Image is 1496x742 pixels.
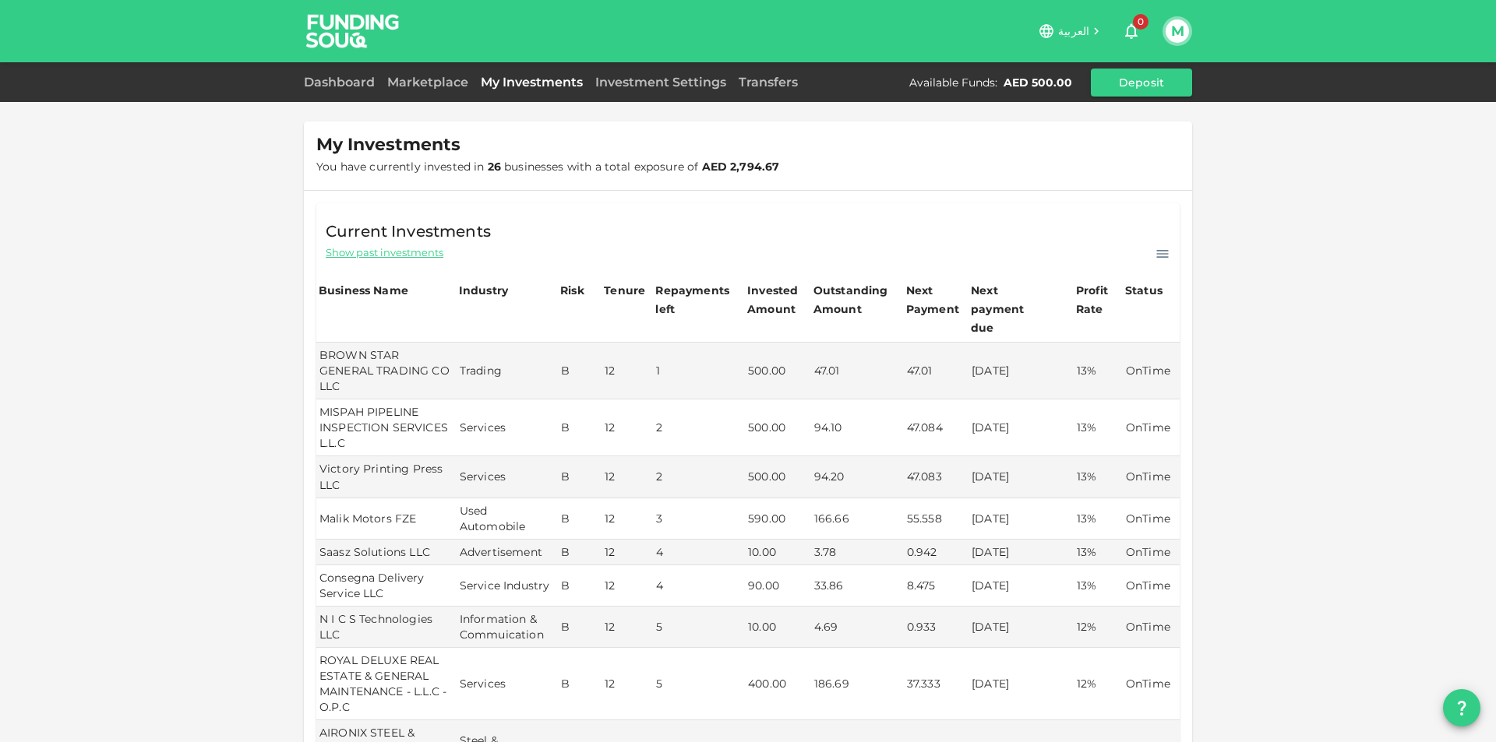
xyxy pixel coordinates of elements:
td: OnTime [1123,498,1180,540]
td: Information & Commuication [457,607,558,648]
td: Used Automobile [457,498,558,540]
td: 10.00 [745,607,811,648]
div: Industry [459,281,508,300]
td: 400.00 [745,648,811,720]
div: Outstanding Amount [813,281,891,318]
td: [DATE] [969,456,1074,498]
div: Next payment due [971,281,1049,337]
strong: 26 [488,160,501,174]
td: 12% [1074,648,1123,720]
strong: AED 2,794.67 [702,160,780,174]
span: My Investments [316,134,460,156]
div: Status [1125,281,1164,300]
td: 8.475 [904,565,969,607]
div: Profit Rate [1076,281,1120,318]
button: M [1166,19,1189,43]
div: Repayments left [655,281,733,318]
td: OnTime [1123,648,1180,720]
td: Services [457,399,558,456]
td: 12 [602,498,653,540]
td: B [558,607,602,648]
div: Available Funds : [909,75,997,90]
span: Current Investments [326,219,491,244]
td: OnTime [1123,540,1180,565]
td: 94.20 [811,456,904,498]
td: 0.942 [904,540,969,565]
td: 13% [1074,343,1123,399]
a: Transfers [732,75,804,90]
td: B [558,343,602,399]
td: 1 [653,343,745,399]
td: [DATE] [969,498,1074,540]
div: Invested Amount [747,281,809,318]
div: Business Name [319,281,408,300]
td: 2 [653,456,745,498]
td: 13% [1074,399,1123,456]
td: B [558,498,602,540]
td: ROYAL DELUXE REAL ESTATE & GENERAL MAINTENANCE - L.L.C - O.P.C [316,648,457,720]
td: OnTime [1123,343,1180,399]
td: OnTime [1123,607,1180,648]
td: Trading [457,343,558,399]
td: 55.558 [904,498,969,540]
td: B [558,565,602,607]
div: Next Payment [906,281,966,318]
div: Tenure [604,281,645,300]
td: 12% [1074,607,1123,648]
td: Saasz Solutions LLC [316,540,457,565]
td: B [558,540,602,565]
td: BROWN STAR GENERAL TRADING CO LLC [316,343,457,399]
td: Services [457,456,558,498]
td: B [558,648,602,720]
td: 590.00 [745,498,811,540]
td: 13% [1074,456,1123,498]
span: 0 [1133,14,1148,30]
td: [DATE] [969,648,1074,720]
td: 13% [1074,565,1123,607]
td: 10.00 [745,540,811,565]
td: OnTime [1123,456,1180,498]
td: 12 [602,456,653,498]
td: 12 [602,565,653,607]
td: 94.10 [811,399,904,456]
span: Show past investments [326,245,443,260]
td: [DATE] [969,565,1074,607]
button: Deposit [1091,69,1192,97]
td: Advertisement [457,540,558,565]
td: 4 [653,540,745,565]
td: 33.86 [811,565,904,607]
span: العربية [1058,24,1089,38]
td: 500.00 [745,399,811,456]
td: 12 [602,540,653,565]
td: 500.00 [745,456,811,498]
td: 0.933 [904,607,969,648]
td: 4.69 [811,607,904,648]
td: 12 [602,399,653,456]
td: 3 [653,498,745,540]
td: 12 [602,607,653,648]
td: Malik Motors FZE [316,498,457,540]
td: 12 [602,648,653,720]
td: 13% [1074,498,1123,540]
td: B [558,456,602,498]
td: 37.333 [904,648,969,720]
td: 47.083 [904,456,969,498]
td: Services [457,648,558,720]
td: OnTime [1123,399,1180,456]
td: Victory Printing Press LLC [316,456,457,498]
div: Risk [560,281,591,300]
td: [DATE] [969,540,1074,565]
td: 12 [602,343,653,399]
td: MISPAH PIPELINE INSPECTION SERVICES L.L.C [316,399,457,456]
button: 0 [1116,16,1147,47]
td: 186.69 [811,648,904,720]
